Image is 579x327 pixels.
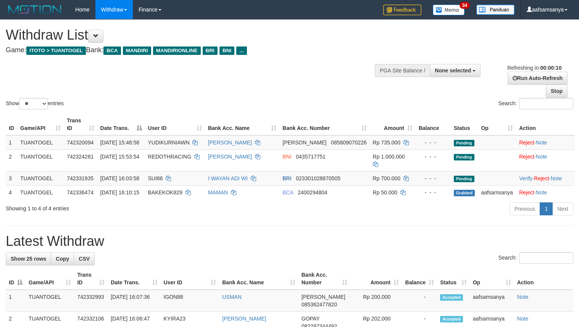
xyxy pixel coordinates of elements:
span: Pending [454,176,474,182]
span: Refreshing in: [507,65,561,71]
img: MOTION_logo.png [6,4,64,15]
a: [PERSON_NAME] [208,139,252,146]
span: ITOTO > TUANTOGEL [26,46,86,55]
td: aafsamsanya [470,290,514,312]
td: · [516,135,575,150]
a: Note [551,175,562,181]
span: Show 25 rows [11,256,46,262]
th: Action [516,114,575,135]
td: TUANTOGEL [17,135,64,150]
a: Note [536,189,547,196]
td: aafsamsanya [478,185,516,199]
a: Note [536,139,547,146]
th: Status [451,114,478,135]
span: [DATE] 15:53:54 [100,154,139,160]
th: Amount: activate to sort column ascending [370,114,416,135]
a: Reject [519,154,534,160]
span: Copy 085362477820 to clipboard [302,301,337,308]
span: [PERSON_NAME] [282,139,326,146]
td: TUANTOGEL [26,290,74,312]
select: Showentries [19,98,48,109]
a: Stop [546,85,568,98]
span: Rp 735.000 [373,139,400,146]
span: Pending [454,140,474,146]
span: Accepted [440,316,463,322]
span: Copy [56,256,69,262]
td: TUANTOGEL [17,185,64,199]
div: Showing 1 to 4 of 4 entries [6,202,235,212]
td: Rp 200,000 [350,290,402,312]
a: Reject [519,139,534,146]
a: [PERSON_NAME] [208,154,252,160]
a: Copy [51,252,74,265]
img: panduan.png [476,5,514,15]
div: - - - [419,139,448,146]
td: 3 [6,171,17,185]
th: Op: activate to sort column ascending [470,268,514,290]
td: 2 [6,149,17,171]
td: 1 [6,135,17,150]
th: ID: activate to sort column descending [6,268,26,290]
span: Accepted [440,294,463,301]
label: Show entries [6,98,64,109]
span: 742320094 [67,139,94,146]
h4: Game: Bank: [6,46,378,54]
a: Note [517,316,529,322]
a: Reject [534,175,549,181]
th: Bank Acc. Name: activate to sort column ascending [219,268,298,290]
a: CSV [74,252,95,265]
th: Date Trans.: activate to sort column descending [97,114,145,135]
a: USMAN [222,294,242,300]
span: BCA [282,189,293,196]
td: · · [516,171,575,185]
a: Next [552,202,573,215]
div: PGA Site Balance / [375,64,430,77]
img: Button%20Memo.svg [433,5,465,15]
th: Date Trans.: activate to sort column ascending [108,268,160,290]
span: BCA [103,46,121,55]
a: 1 [540,202,553,215]
div: - - - [419,153,448,160]
th: Bank Acc. Number: activate to sort column ascending [298,268,351,290]
th: Action [514,268,573,290]
th: Trans ID: activate to sort column ascending [74,268,108,290]
input: Search: [519,98,573,109]
span: Copy 085809070226 to clipboard [331,139,366,146]
th: User ID: activate to sort column ascending [145,114,205,135]
th: ID [6,114,17,135]
a: Reject [519,189,534,196]
span: ... [236,46,247,55]
th: Op: activate to sort column ascending [478,114,516,135]
img: Feedback.jpg [383,5,421,15]
td: · [516,149,575,171]
span: Copy 023301028870505 to clipboard [296,175,340,181]
span: BNI [219,46,234,55]
td: TUANTOGEL [17,149,64,171]
span: 742324281 [67,154,94,160]
span: MANDIRIONLINE [153,46,201,55]
a: Show 25 rows [6,252,51,265]
h1: Latest Withdraw [6,234,573,249]
span: YUDIKURNIAWN [148,139,190,146]
span: [DATE] 15:48:58 [100,139,139,146]
span: [PERSON_NAME] [302,294,345,300]
span: SUI86 [148,175,163,181]
span: Pending [454,154,474,160]
a: Previous [510,202,540,215]
span: BRI [282,175,291,181]
span: GOPAY [302,316,319,322]
th: Game/API: activate to sort column ascending [26,268,74,290]
a: Note [517,294,529,300]
th: Status: activate to sort column ascending [437,268,469,290]
label: Search: [498,252,573,264]
div: - - - [419,175,448,182]
div: - - - [419,189,448,196]
td: [DATE] 16:07:36 [108,290,160,312]
input: Search: [519,252,573,264]
th: Trans ID: activate to sort column ascending [64,114,97,135]
th: User ID: activate to sort column ascending [161,268,219,290]
a: Verify [519,175,532,181]
td: TUANTOGEL [17,171,64,185]
span: [DATE] 16:10:15 [100,189,139,196]
td: 742332993 [74,290,108,312]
